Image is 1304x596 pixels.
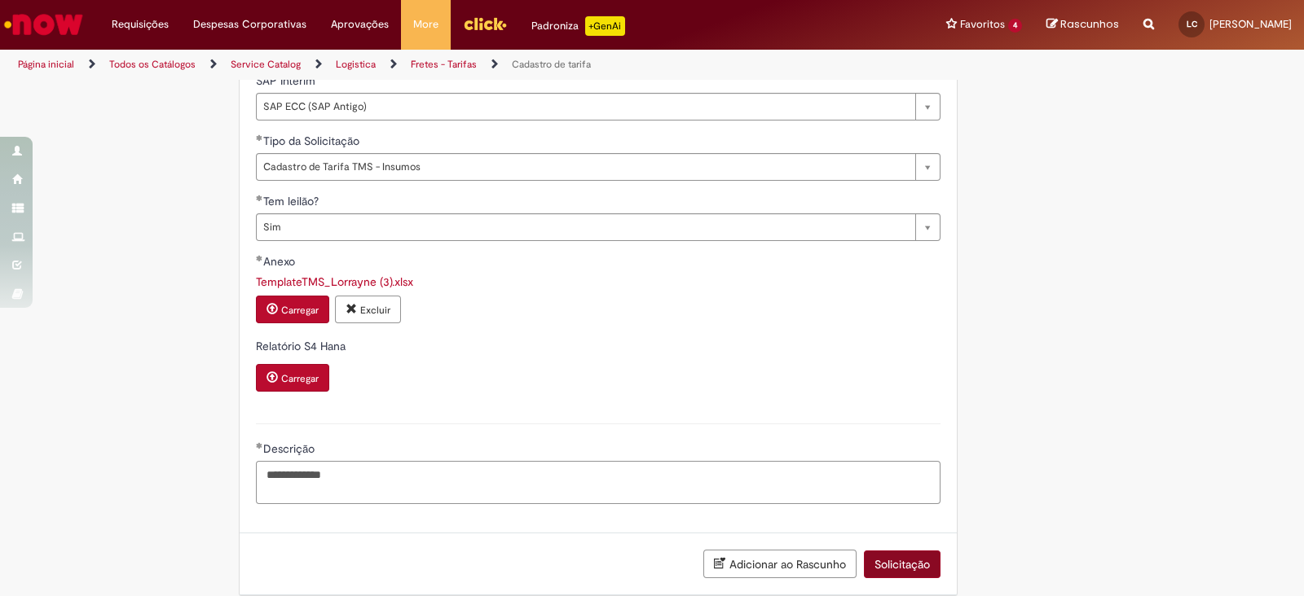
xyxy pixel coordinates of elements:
[413,16,438,33] span: More
[281,372,319,385] small: Carregar
[112,16,169,33] span: Requisições
[1209,17,1292,31] span: [PERSON_NAME]
[256,461,941,505] textarea: Descrição
[193,16,306,33] span: Despesas Corporativas
[18,58,74,71] a: Página inicial
[960,16,1005,33] span: Favoritos
[263,134,363,148] span: Tipo da Solicitação
[336,58,376,71] a: Logistica
[864,550,941,578] button: Solicitação
[360,304,390,317] small: Excluir
[256,134,263,141] span: Obrigatório Preenchido
[256,296,329,323] button: Carregar anexo de Anexo Required
[12,50,857,80] ul: Trilhas de página
[1008,19,1022,33] span: 4
[512,58,591,71] a: Cadastro de tarifa
[256,274,413,289] a: Download de TemplateTMS_Lorrayne (3).xlsx
[463,11,507,36] img: click_logo_yellow_360x200.png
[231,58,301,71] a: Service Catalog
[256,442,263,449] span: Obrigatório Preenchido
[263,154,907,180] span: Cadastro de Tarifa TMS - Insumos
[531,16,625,36] div: Padroniza
[256,364,329,392] button: Carregar anexo de Relatório S4 Hana
[256,73,319,88] span: SAP Interim
[703,550,857,578] button: Adicionar ao Rascunho
[263,441,318,456] span: Descrição
[1187,19,1197,29] span: LC
[256,195,263,201] span: Obrigatório Preenchido
[585,16,625,36] p: +GenAi
[335,296,401,323] button: Excluir anexo TemplateTMS_Lorrayne (3).xlsx
[1060,16,1119,32] span: Rascunhos
[263,214,907,240] span: Sim
[331,16,389,33] span: Aprovações
[256,255,263,261] span: Obrigatório Preenchido
[1046,17,1119,33] a: Rascunhos
[263,194,322,208] span: Tem leilão?
[256,339,349,353] span: Relatório S4 Hana
[263,94,907,120] span: SAP ECC (SAP Antigo)
[2,8,86,41] img: ServiceNow
[109,58,196,71] a: Todos os Catálogos
[411,58,477,71] a: Fretes - Tarifas
[281,304,319,317] small: Carregar
[263,254,298,269] span: Anexo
